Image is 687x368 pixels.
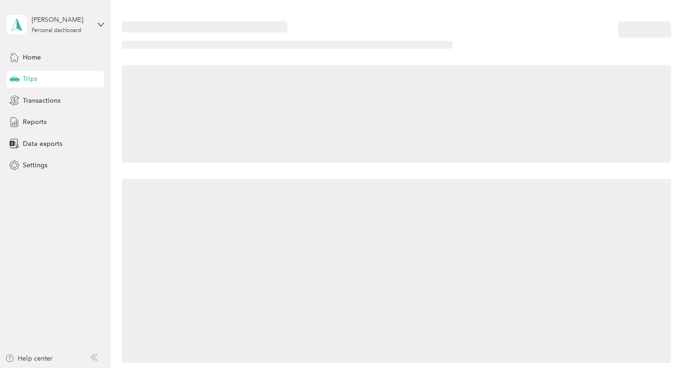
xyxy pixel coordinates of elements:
span: Trips [23,74,37,84]
div: [PERSON_NAME] [32,15,90,25]
button: Help center [5,354,53,363]
span: Settings [23,160,47,170]
span: Data exports [23,139,62,149]
span: Transactions [23,96,60,105]
div: Personal dashboard [32,28,81,33]
span: Reports [23,117,47,127]
span: Home [23,53,41,62]
iframe: Everlance-gr Chat Button Frame [635,316,687,368]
